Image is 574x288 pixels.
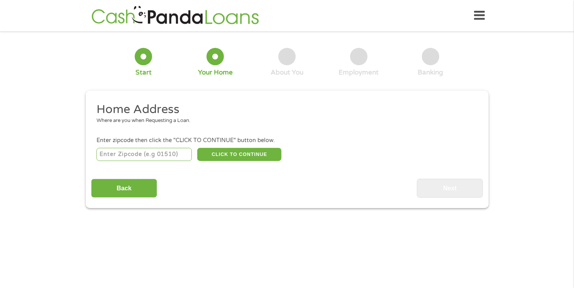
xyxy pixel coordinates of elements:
[339,68,379,77] div: Employment
[97,102,472,117] h2: Home Address
[197,148,281,161] button: CLICK TO CONTINUE
[135,68,152,77] div: Start
[97,117,472,125] div: Where are you when Requesting a Loan.
[271,68,303,77] div: About You
[97,148,192,161] input: Enter Zipcode (e.g 01510)
[97,136,477,145] div: Enter zipcode then click the "CLICK TO CONTINUE" button below.
[198,68,233,77] div: Your Home
[417,179,483,198] input: Next
[91,179,157,198] input: Back
[89,5,261,27] img: GetLoanNow Logo
[418,68,443,77] div: Banking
